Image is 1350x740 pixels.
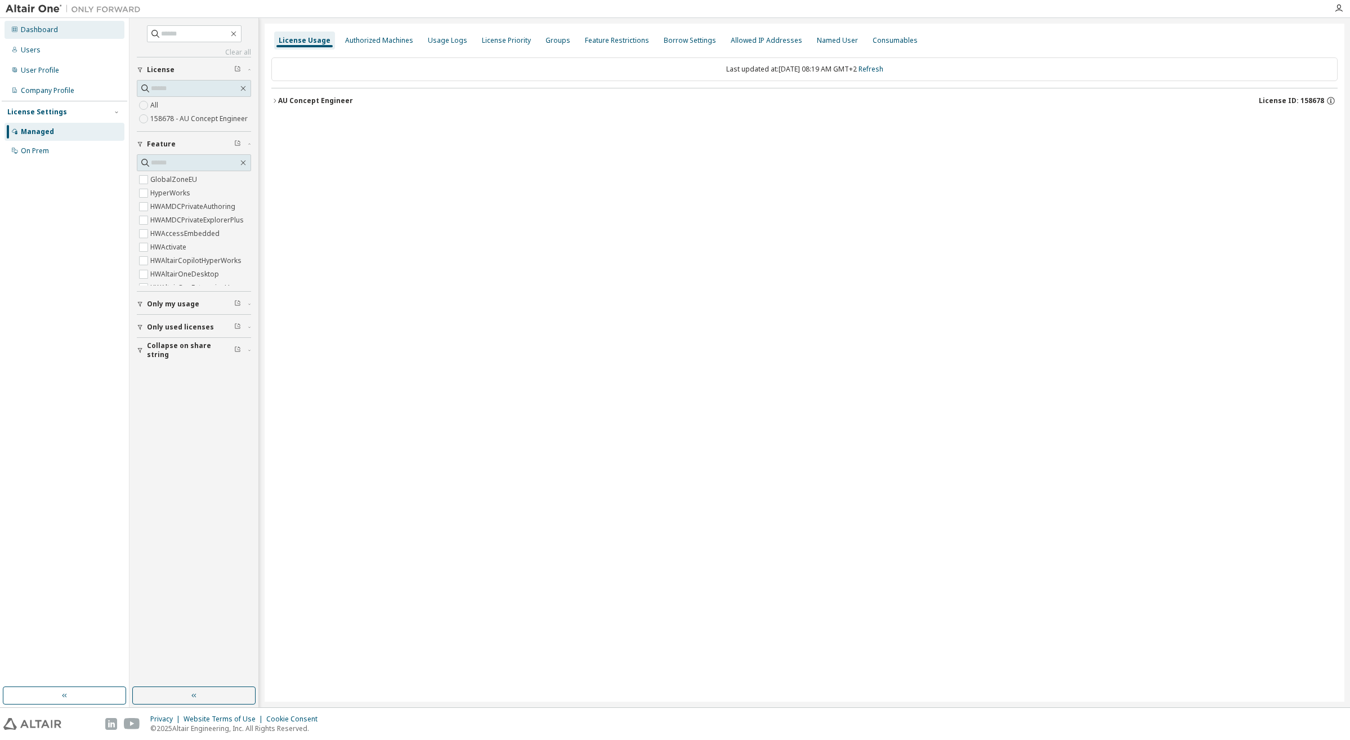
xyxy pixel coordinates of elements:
span: Only used licenses [147,323,214,332]
p: © 2025 Altair Engineering, Inc. All Rights Reserved. [150,724,324,733]
div: Dashboard [21,25,58,34]
div: Allowed IP Addresses [731,36,802,45]
div: On Prem [21,146,49,155]
div: Website Terms of Use [184,715,266,724]
div: Managed [21,127,54,136]
span: Collapse on share string [147,341,234,359]
label: HWAccessEmbedded [150,227,222,240]
div: Privacy [150,715,184,724]
label: HWAltairCopilotHyperWorks [150,254,244,268]
div: AU Concept Engineer [278,96,353,105]
a: Refresh [859,64,883,74]
label: HWActivate [150,240,189,254]
div: Named User [817,36,858,45]
span: License [147,65,175,74]
label: HWAltairOneDesktop [150,268,221,281]
span: Clear filter [234,323,241,332]
img: linkedin.svg [105,718,117,730]
div: License Priority [482,36,531,45]
label: All [150,99,160,112]
div: Groups [546,36,570,45]
button: Only used licenses [137,315,251,340]
div: Company Profile [21,86,74,95]
div: Cookie Consent [266,715,324,724]
span: Clear filter [234,65,241,74]
a: Clear all [137,48,251,57]
span: Feature [147,140,176,149]
label: 158678 - AU Concept Engineer [150,112,250,126]
img: youtube.svg [124,718,140,730]
button: License [137,57,251,82]
button: Only my usage [137,292,251,316]
label: GlobalZoneEU [150,173,199,186]
div: Authorized Machines [345,36,413,45]
div: Consumables [873,36,918,45]
div: Last updated at: [DATE] 08:19 AM GMT+2 [271,57,1338,81]
label: HWAMDCPrivateAuthoring [150,200,238,213]
label: HyperWorks [150,186,193,200]
label: HWAltairOneEnterpriseUser [150,281,243,295]
span: Clear filter [234,346,241,355]
div: User Profile [21,66,59,75]
img: Altair One [6,3,146,15]
div: Users [21,46,41,55]
div: Usage Logs [428,36,467,45]
button: Feature [137,132,251,157]
span: License ID: 158678 [1259,96,1324,105]
button: Collapse on share string [137,338,251,363]
div: Borrow Settings [664,36,716,45]
label: HWAMDCPrivateExplorerPlus [150,213,246,227]
button: AU Concept EngineerLicense ID: 158678 [271,88,1338,113]
img: altair_logo.svg [3,718,61,730]
div: License Settings [7,108,67,117]
div: License Usage [279,36,330,45]
span: Only my usage [147,300,199,309]
span: Clear filter [234,140,241,149]
div: Feature Restrictions [585,36,649,45]
span: Clear filter [234,300,241,309]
